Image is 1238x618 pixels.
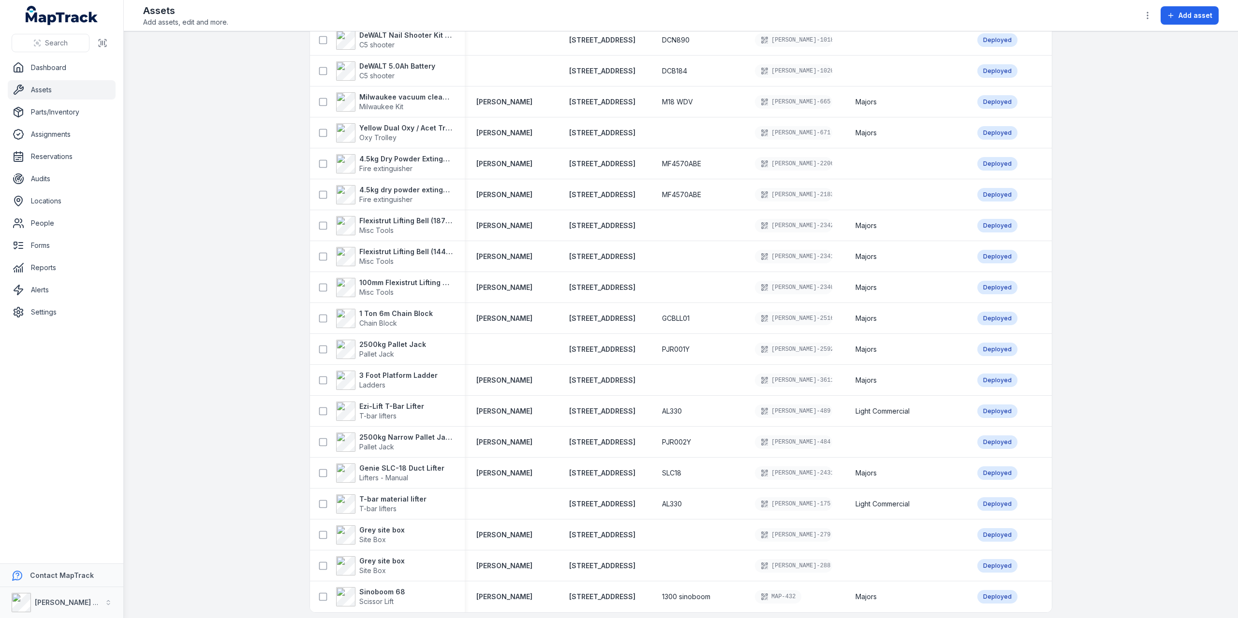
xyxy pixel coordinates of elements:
strong: [PERSON_NAME] Air [35,598,102,606]
span: Majors [855,128,877,138]
span: [STREET_ADDRESS] [569,129,635,137]
span: Fire extinguisher [359,195,413,203]
span: Chain Block [359,319,397,327]
span: Light Commercial [855,406,910,416]
span: [STREET_ADDRESS] [569,407,635,415]
strong: Genie SLC-18 Duct Lifter [359,463,444,473]
span: [STREET_ADDRESS] [569,531,635,539]
a: [STREET_ADDRESS] [569,345,635,354]
span: DCB184 [662,66,687,76]
div: [PERSON_NAME]-2516 [755,312,832,325]
span: Misc Tools [359,226,394,234]
a: Dashboard [8,58,116,77]
a: Audits [8,169,116,188]
a: [PERSON_NAME] [476,437,532,447]
a: T-bar material lifterT-bar lifters [336,494,427,514]
div: Deployed [977,157,1017,171]
div: Deployed [977,188,1017,201]
span: Majors [855,314,877,323]
span: [STREET_ADDRESS] [569,283,635,291]
strong: 4.5kg dry powder extinguisher [359,185,453,195]
span: MF4570ABE [662,159,701,169]
strong: 1 Ton 6m Chain Block [359,309,433,318]
a: Assets [8,80,116,100]
span: DCN890 [662,35,690,45]
span: [STREET_ADDRESS] [569,221,635,230]
div: [PERSON_NAME]-288 [755,559,832,573]
a: [PERSON_NAME] [476,97,532,107]
span: [STREET_ADDRESS] [569,159,635,168]
a: 2500kg Narrow Pallet JackPallet Jack [336,432,453,452]
div: [PERSON_NAME]-2431 [755,466,832,480]
span: [STREET_ADDRESS] [569,345,635,353]
a: Milwaukee vacuum cleanerMilwaukee Kit [336,92,453,112]
span: T-bar lifters [359,504,397,513]
a: [STREET_ADDRESS] [569,97,635,107]
strong: Flexistrut Lifting Bell (187kg) [359,216,453,226]
div: Deployed [977,64,1017,78]
strong: [PERSON_NAME] [476,314,532,323]
strong: Ezi-Lift T-Bar Lifter [359,402,424,411]
a: [STREET_ADDRESS] [569,468,635,478]
a: MapTrack [26,6,98,25]
div: [PERSON_NAME]-2206 [755,157,832,171]
span: [STREET_ADDRESS] [569,314,635,322]
div: [PERSON_NAME]-2183 [755,188,832,201]
span: [STREET_ADDRESS] [569,592,635,601]
span: Oxy Trolley [359,133,397,142]
span: [STREET_ADDRESS] [569,376,635,384]
span: Majors [855,283,877,292]
a: 3 Foot Platform LadderLadders [336,371,438,390]
div: [PERSON_NAME]-484 [755,435,832,449]
strong: 4.5kg Dry Powder Extinguisher [359,154,453,164]
a: [PERSON_NAME] [476,283,532,292]
a: [STREET_ADDRESS] [569,406,635,416]
span: Majors [855,375,877,385]
span: MF4570ABE [662,190,701,200]
span: [STREET_ADDRESS] [569,98,635,106]
span: Majors [855,592,877,602]
div: [PERSON_NAME]-2592 [755,343,832,356]
span: PJR001Y [662,345,690,354]
span: C5 shooter [359,72,395,80]
a: [PERSON_NAME] [476,221,532,230]
div: [PERSON_NAME]-2341 [755,250,832,263]
span: [STREET_ADDRESS] [569,190,635,199]
div: Deployed [977,374,1017,387]
a: Sinoboom 68Scissor Lift [336,587,405,606]
span: Majors [855,221,877,230]
a: DeWALT 5.0Ah BatteryC5 shooter [336,61,435,81]
span: Majors [855,97,877,107]
div: [PERSON_NAME]-2340 [755,281,832,294]
a: 1 Ton 6m Chain BlockChain Block [336,309,433,328]
div: Deployed [977,312,1017,325]
div: Deployed [977,126,1017,140]
div: Deployed [977,590,1017,604]
a: [PERSON_NAME] [476,159,532,169]
strong: [PERSON_NAME] [476,561,532,571]
a: [PERSON_NAME] [476,128,532,138]
a: Assignments [8,125,116,144]
span: AL330 [662,499,682,509]
a: [PERSON_NAME] [476,190,532,200]
strong: [PERSON_NAME] [476,406,532,416]
span: Pallet Jack [359,350,394,358]
div: [PERSON_NAME]-3611 [755,374,832,387]
span: Search [45,38,68,48]
div: Deployed [977,404,1017,418]
div: [PERSON_NAME]-489 [755,404,832,418]
span: [STREET_ADDRESS] [569,561,635,570]
a: [STREET_ADDRESS] [569,221,635,230]
span: M18 WDV [662,97,693,107]
a: [STREET_ADDRESS] [569,375,635,385]
a: Settings [8,302,116,322]
div: Deployed [977,219,1017,232]
div: Deployed [977,466,1017,480]
span: Milwaukee Kit [359,102,403,111]
a: [PERSON_NAME] [476,375,532,385]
